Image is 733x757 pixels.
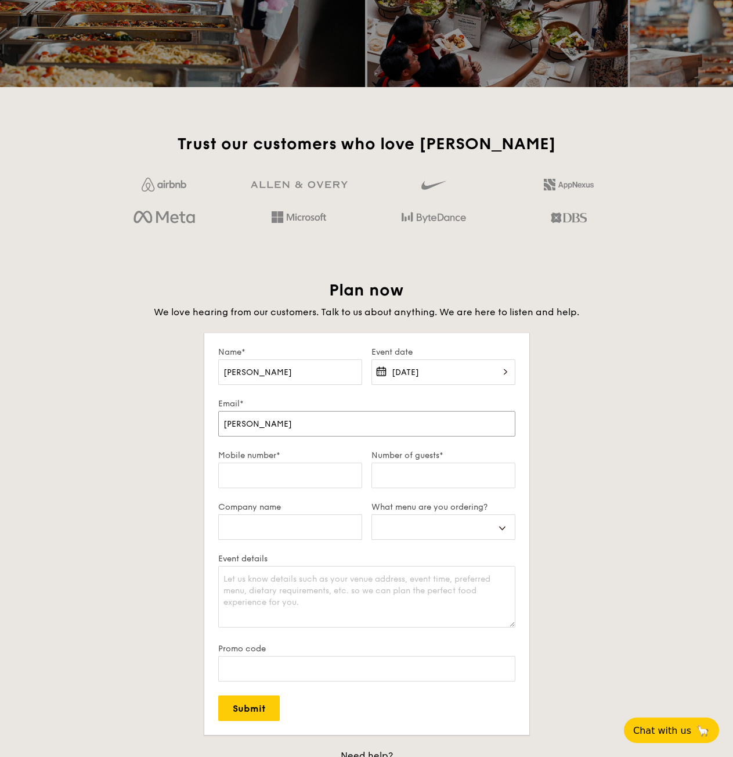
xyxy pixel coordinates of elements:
[421,175,446,195] img: gdlseuq06himwAAAABJRU5ErkJggg==
[218,644,515,654] label: Promo code
[218,695,280,721] input: Submit
[218,554,515,564] label: Event details
[218,347,362,357] label: Name*
[218,450,362,460] label: Mobile number*
[371,502,515,512] label: What menu are you ordering?
[251,181,348,189] img: GRg3jHAAAAABJRU5ErkJggg==
[624,718,719,743] button: Chat with us🦙
[544,179,594,190] img: 2L6uqdT+6BmeAFDfWP11wfMG223fXktMZIL+i+lTG25h0NjUBKOYhdW2Kn6T+C0Q7bASH2i+1JIsIulPLIv5Ss6l0e291fRVW...
[551,208,586,228] img: dbs.a5bdd427.png
[133,208,194,228] img: meta.d311700b.png
[218,399,515,409] label: Email*
[371,450,515,460] label: Number of guests*
[142,178,186,192] img: Jf4Dw0UUCKFd4aYAAAAASUVORK5CYII=
[371,347,515,357] label: Event date
[329,280,404,300] span: Plan now
[633,725,691,736] span: Chat with us
[154,307,579,318] span: We love hearing from our customers. Talk to us about anything. We are here to listen and help.
[272,211,326,223] img: Hd4TfVa7bNwuIo1gAAAAASUVORK5CYII=
[218,502,362,512] label: Company name
[696,724,710,737] span: 🦙
[102,134,631,154] h2: Trust our customers who love [PERSON_NAME]
[218,566,515,628] textarea: Let us know details such as your venue address, event time, preferred menu, dietary requirements,...
[402,208,466,228] img: bytedance.dc5c0c88.png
